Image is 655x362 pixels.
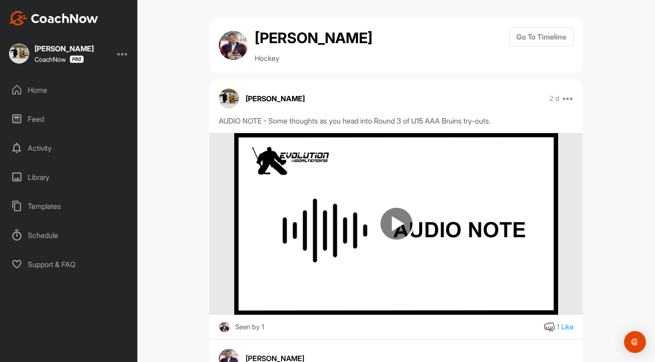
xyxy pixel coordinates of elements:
[219,89,239,109] img: avatar
[378,206,414,242] img: play
[5,195,133,218] div: Templates
[509,27,574,64] a: Go To Timeline
[219,115,574,126] div: AUDIO NOTE - Some thoughts as you head into Round 3 of U15 AAA Bruins try-outs.
[35,55,84,63] div: CoachNow
[624,331,646,353] div: Open Intercom Messenger
[557,322,574,332] div: 1 Like
[5,224,133,247] div: Schedule
[549,94,559,103] p: 2 d
[5,137,133,159] div: Activity
[35,45,94,52] div: [PERSON_NAME]
[255,27,373,49] h2: [PERSON_NAME]
[234,133,558,315] img: media
[255,53,373,64] p: Hockey
[5,166,133,188] div: Library
[219,322,230,333] img: square_3f480c18d7a2935646aa2d16c7d16c71.jpg
[5,108,133,130] div: Feed
[509,27,574,47] button: Go To Timeline
[9,44,29,64] img: square_3fed8f48d1b2bbf541d5ff98a8a286cb.jpg
[9,11,98,25] img: CoachNow
[246,93,305,104] p: [PERSON_NAME]
[235,322,264,333] div: Seen by 1
[219,31,248,60] img: avatar
[5,253,133,276] div: Support & FAQ
[70,55,84,63] img: CoachNow Pro
[5,79,133,101] div: Home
